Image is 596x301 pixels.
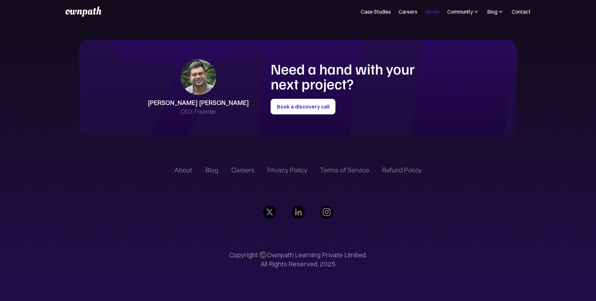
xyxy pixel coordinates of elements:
[148,98,249,107] div: [PERSON_NAME] [PERSON_NAME]
[399,8,417,16] a: Careers
[447,8,479,16] div: Community
[487,8,504,16] div: Blog
[447,8,473,16] div: Community
[229,250,367,269] p: Copyright ©️Ownpath Learning Private Limited. All Rights Reserved. 2025
[361,8,391,16] a: Case Studies
[425,8,439,16] a: About
[487,8,497,16] div: Blog
[231,166,254,174] a: Careers
[174,166,193,174] a: About
[271,61,440,91] h1: Need a hand with your next project?
[181,107,216,116] div: CEO, Founder
[382,166,422,174] a: Refund Policy
[320,166,369,174] a: Terms of Service
[205,166,218,174] a: Blog
[267,166,307,174] a: Privacy Policy
[271,99,335,114] a: Book a discovery call
[512,8,531,16] a: Contact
